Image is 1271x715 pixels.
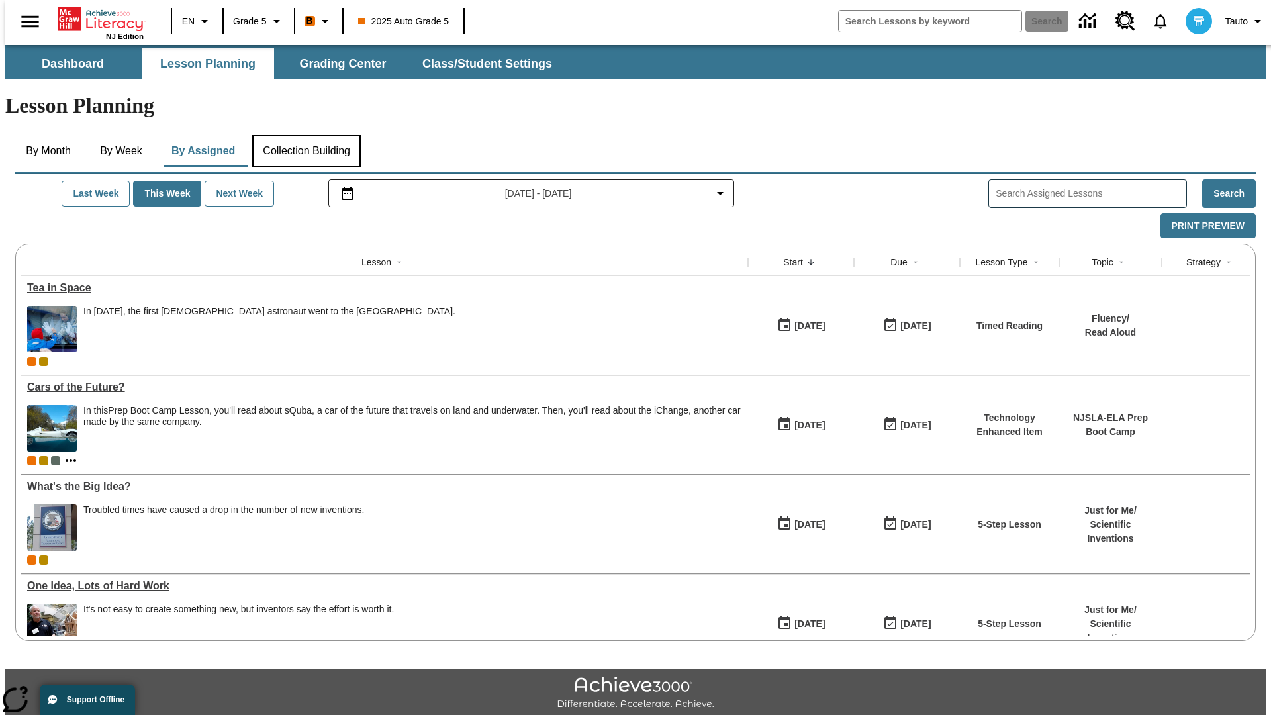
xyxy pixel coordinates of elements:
[878,611,935,636] button: 03/23/26: Last day the lesson can be accessed
[505,187,572,201] span: [DATE] - [DATE]
[27,580,741,592] div: One Idea, Lots of Hard Work
[27,282,741,294] a: Tea in Space, Lessons
[42,56,104,71] span: Dashboard
[83,306,455,352] div: In December 2015, the first British astronaut went to the International Space Station.
[299,9,338,33] button: Boost Class color is orange. Change class color
[1113,254,1129,270] button: Sort
[205,181,274,207] button: Next Week
[1028,254,1044,270] button: Sort
[1220,9,1271,33] button: Profile/Settings
[975,256,1027,269] div: Lesson Type
[900,417,931,434] div: [DATE]
[27,306,77,352] img: An astronaut, the first from the United Kingdom to travel to the International Space Station, wav...
[51,456,60,465] span: OL 2025 Auto Grade 6
[1202,179,1256,208] button: Search
[1186,256,1221,269] div: Strategy
[839,11,1021,32] input: search field
[5,45,1266,79] div: SubNavbar
[39,357,48,366] span: New 2025 class
[803,254,819,270] button: Sort
[1143,4,1178,38] a: Notifications
[908,254,923,270] button: Sort
[27,282,741,294] div: Tea in Space
[794,318,825,334] div: [DATE]
[83,504,364,551] span: Troubled times have caused a drop in the number of new inventions.
[5,48,564,79] div: SubNavbar
[299,56,386,71] span: Grading Center
[1085,326,1136,340] p: Read Aloud
[1092,256,1113,269] div: Topic
[7,48,139,79] button: Dashboard
[27,504,77,551] img: A large sign near a building says U.S. Patent and Trademark Office. A troubled economy can make i...
[1066,518,1155,546] p: Scientific Inventions
[39,555,48,565] div: New 2025 class
[1160,213,1256,239] button: Print Preview
[252,135,361,167] button: Collection Building
[334,185,729,201] button: Select the date range menu item
[976,319,1043,333] p: Timed Reading
[306,13,313,29] span: B
[773,412,829,438] button: 09/29/25: First time the lesson was available
[996,184,1186,203] input: Search Assigned Lessons
[27,555,36,565] div: Current Class
[27,481,741,493] div: What's the Big Idea?
[783,256,803,269] div: Start
[890,256,908,269] div: Due
[83,604,394,615] div: It's not easy to create something new, but inventors say the effort is worth it.
[62,181,130,207] button: Last Week
[1066,411,1155,439] p: NJSLA-ELA Prep Boot Camp
[712,185,728,201] svg: Collapse Date Range Filter
[63,453,79,469] button: Show more classes
[233,15,267,28] span: Grade 5
[15,135,81,167] button: By Month
[176,9,218,33] button: Language: EN, Select a language
[1066,603,1155,617] p: Just for Me /
[557,677,714,710] img: Achieve3000 Differentiate Accelerate Achieve
[1085,312,1136,326] p: Fluency /
[5,93,1266,118] h1: Lesson Planning
[1071,3,1107,40] a: Data Center
[878,512,935,537] button: 04/13/26: Last day the lesson can be accessed
[182,15,195,28] span: EN
[27,481,741,493] a: What's the Big Idea?, Lessons
[794,417,825,434] div: [DATE]
[900,516,931,533] div: [DATE]
[794,516,825,533] div: [DATE]
[133,181,201,207] button: This Week
[773,611,829,636] button: 03/17/25: First time the lesson was available
[978,518,1041,532] p: 5-Step Lesson
[39,456,48,465] div: New 2025 class
[27,381,741,393] a: Cars of the Future? , Lessons
[58,6,144,32] a: Home
[83,405,741,452] div: In this Prep Boot Camp Lesson, you'll read about sQuba, a car of the future that travels on land ...
[1225,15,1248,28] span: Tauto
[878,412,935,438] button: 08/01/26: Last day the lesson can be accessed
[358,15,449,28] span: 2025 Auto Grade 5
[900,616,931,632] div: [DATE]
[1221,254,1237,270] button: Sort
[27,381,741,393] div: Cars of the Future?
[27,357,36,366] div: Current Class
[160,56,256,71] span: Lesson Planning
[83,504,364,516] div: Troubled times have caused a drop in the number of new inventions.
[277,48,409,79] button: Grading Center
[83,306,455,317] div: In [DATE], the first [DEMOGRAPHIC_DATA] astronaut went to the [GEOGRAPHIC_DATA].
[83,405,741,428] div: In this
[966,411,1053,439] p: Technology Enhanced Item
[228,9,290,33] button: Grade: Grade 5, Select a grade
[1186,8,1212,34] img: avatar image
[773,512,829,537] button: 04/07/25: First time the lesson was available
[773,313,829,338] button: 10/06/25: First time the lesson was available
[391,254,407,270] button: Sort
[27,456,36,465] div: Current Class
[422,56,552,71] span: Class/Student Settings
[83,604,394,650] div: It's not easy to create something new, but inventors say the effort is worth it.
[58,5,144,40] div: Home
